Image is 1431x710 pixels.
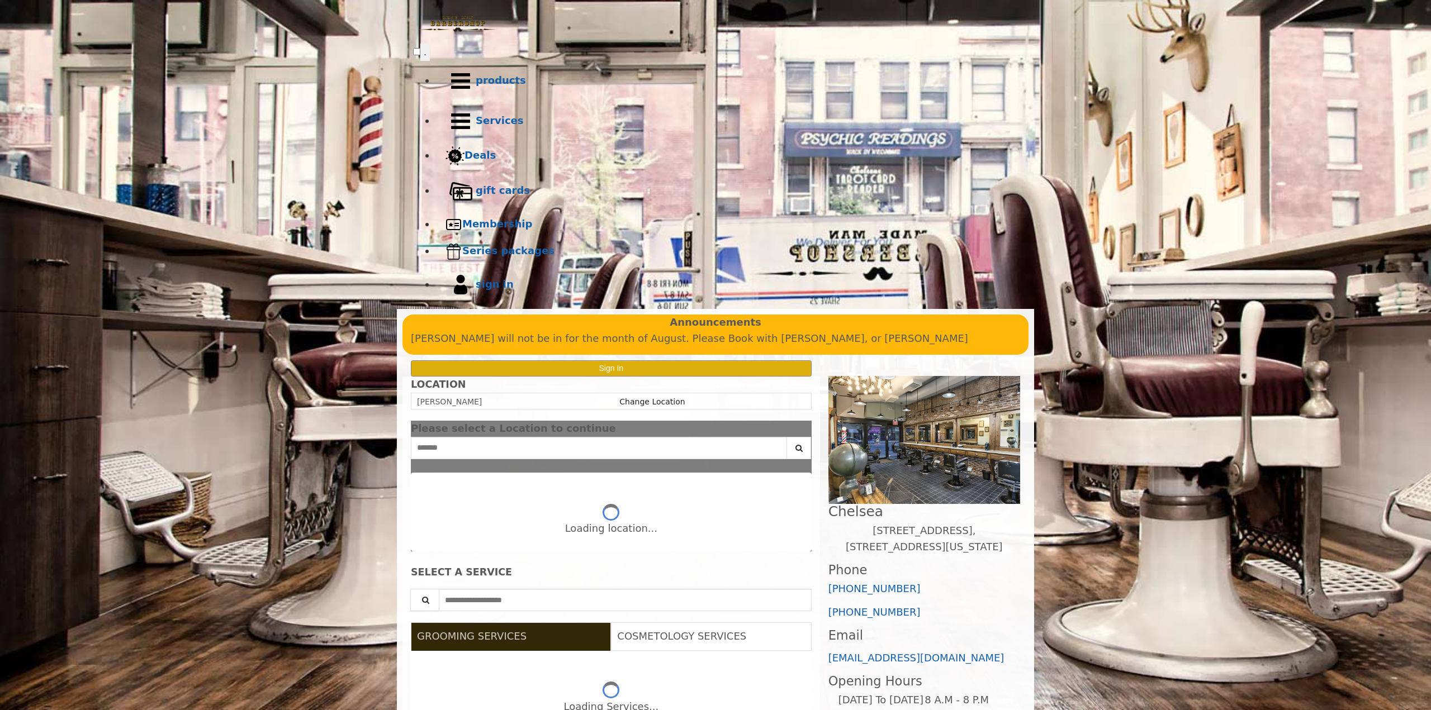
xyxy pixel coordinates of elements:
[411,422,616,434] span: Please select a Location to continue
[465,149,496,161] b: Deals
[417,630,527,642] span: GROOMING SERVICES
[828,606,921,618] a: [PHONE_NUMBER]
[435,61,1018,101] a: Productsproducts
[476,115,524,126] b: Services
[924,692,1011,709] td: 8 A.M - 8 P.M
[617,630,746,642] span: COSMETOLOGY SERVICES
[462,245,555,256] b: Series packages
[476,184,530,196] b: gift cards
[413,48,420,55] input: menu toggle
[446,66,476,96] img: Products
[435,171,1018,211] a: Gift cardsgift cards
[411,331,1020,347] p: [PERSON_NAME] will not be in for the month of August. Please Book with [PERSON_NAME], or [PERSON_...
[420,44,430,61] button: menu toggle
[411,437,812,465] div: Center Select
[446,243,462,260] img: Series packages
[828,504,1020,519] h2: Chelsea
[424,46,427,58] span: .
[435,211,1018,238] a: MembershipMembership
[828,563,1020,577] h3: Phone
[828,583,921,594] a: [PHONE_NUMBER]
[838,692,924,709] td: [DATE] To [DATE]
[411,360,812,377] button: Sign In
[413,6,503,42] img: Made Man Barbershop logo
[828,652,1004,664] a: [EMAIL_ADDRESS][DOMAIN_NAME]
[446,146,465,166] img: Deals
[411,437,787,459] input: Search Center
[435,265,1018,305] a: sign insign in
[476,278,514,290] b: sign in
[435,141,1018,171] a: DealsDeals
[828,628,1020,642] h3: Email
[462,218,532,230] b: Membership
[435,101,1018,141] a: ServicesServices
[795,425,812,432] button: close dialog
[410,589,439,611] button: Service Search
[828,523,1020,555] p: [STREET_ADDRESS],[STREET_ADDRESS][US_STATE]
[446,270,476,300] img: sign in
[446,216,462,233] img: Membership
[411,379,466,390] b: LOCATION
[417,397,482,406] span: [PERSON_NAME]
[411,567,812,578] div: SELECT A SERVICE
[476,74,526,86] b: products
[446,176,476,206] img: Gift cards
[670,315,761,331] b: Announcements
[793,444,805,452] i: Search button
[828,674,1020,688] h3: Opening Hours
[619,397,685,406] a: Change Location
[435,238,1018,265] a: Series packagesSeries packages
[565,521,657,537] div: Loading location...
[446,106,476,136] img: Services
